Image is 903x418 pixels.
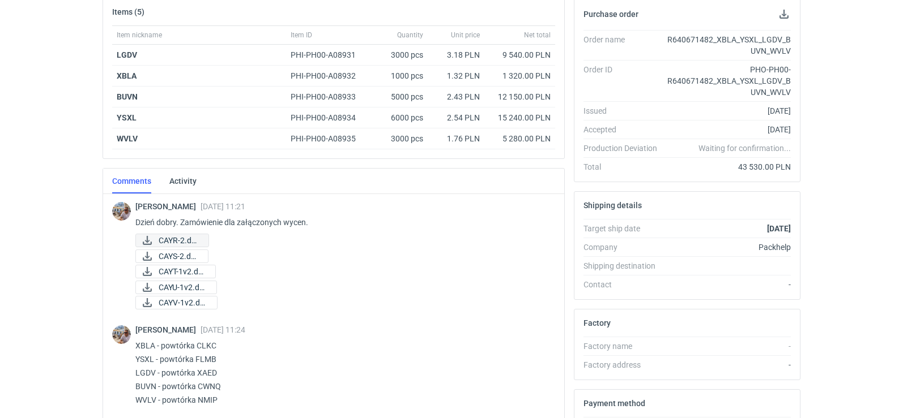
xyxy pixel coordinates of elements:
div: 6000 pcs [371,107,428,128]
div: - [666,359,791,370]
div: 1.76 PLN [432,133,480,144]
div: [DATE] [666,105,791,117]
span: Item nickname [117,31,162,40]
div: PHI-PH00-A08933 [291,91,367,102]
div: 5000 pcs [371,87,428,107]
div: PHI-PH00-A08931 [291,49,367,61]
div: 1000 pcs [371,66,428,87]
div: Shipping destination [583,260,666,272]
div: 3000 pcs [371,45,428,66]
div: Order name [583,34,666,57]
div: Total [583,161,666,173]
div: 43 530.00 PLN [666,161,791,173]
div: Packhelp [666,242,791,253]
div: PHI-PH00-A08934 [291,112,367,123]
div: - [666,279,791,290]
div: Factory address [583,359,666,370]
h2: Purchase order [583,10,638,19]
div: 1.32 PLN [432,70,480,81]
a: Comments [112,169,151,193]
div: - [666,341,791,352]
span: Item ID [291,31,312,40]
h2: Items (5) [112,7,144,16]
div: Contact [583,279,666,290]
div: Issued [583,105,666,117]
a: CAYU-1v2.docx [135,281,217,294]
p: XBLA - powtórka CLKC YSXL - powtórka FLMB LGDV - powtórka XAED BUVN - powtórka CWNQ WVLV - powtór... [135,339,546,407]
div: Target ship date [583,223,666,234]
strong: [DATE] [767,224,791,233]
a: CAYV-1v2.docx [135,296,218,309]
strong: YSXL [117,113,137,122]
p: Dzień dobry. Zamówienie dla załączonych wycen. [135,216,546,229]
div: 1 320.00 PLN [489,70,551,81]
a: CAYS-2.docx [135,249,208,263]
img: Michał Palasek [112,325,131,344]
div: 5 280.00 PLN [489,133,551,144]
a: Activity [169,169,197,193]
div: R640671482_XBLA_YSXL_LGDV_BUVN_WVLV [666,34,791,57]
h2: Payment method [583,399,645,408]
span: [DATE] 11:24 [201,325,245,334]
span: [DATE] 11:21 [201,202,245,211]
div: 3000 pcs [371,128,428,149]
div: 3.18 PLN [432,49,480,61]
span: CAYV-1v2.docx [159,296,208,309]
span: Unit price [451,31,480,40]
span: CAYU-1v2.docx [159,281,207,294]
div: 2.43 PLN [432,91,480,102]
div: Accepted [583,124,666,135]
span: CAYR-2.docx [159,234,199,247]
a: CAYT-1v2.docx [135,265,216,278]
strong: BUVN [117,92,138,101]
div: 2.54 PLN [432,112,480,123]
div: PHI-PH00-A08932 [291,70,367,81]
div: PHO-PH00-R640671482_XBLA_YSXL_LGDV_BUVN_WVLV [666,64,791,98]
div: Factory name [583,341,666,352]
span: CAYS-2.docx [159,250,199,262]
div: PHI-PH00-A08935 [291,133,367,144]
div: 15 240.00 PLN [489,112,551,123]
span: [PERSON_NAME] [135,202,201,211]
span: Quantity [397,31,423,40]
span: CAYT-1v2.docx [159,265,206,278]
img: Michał Palasek [112,202,131,221]
div: Production Deviation [583,143,666,154]
em: Waiting for confirmation... [698,143,791,154]
button: Download PO [777,7,791,21]
strong: XBLA [117,71,137,80]
h2: Shipping details [583,201,642,210]
strong: LGDV [117,50,137,59]
strong: WVLV [117,134,138,143]
div: Company [583,242,666,253]
span: Net total [524,31,551,40]
div: [DATE] [666,124,791,135]
h2: Factory [583,318,611,327]
span: [PERSON_NAME] [135,325,201,334]
div: 9 540.00 PLN [489,49,551,61]
div: Order ID [583,64,666,98]
a: CAYR-2.docx [135,234,209,247]
div: 12 150.00 PLN [489,91,551,102]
